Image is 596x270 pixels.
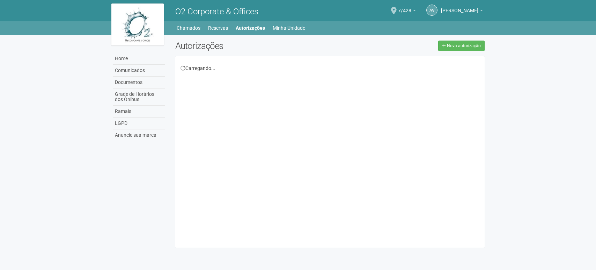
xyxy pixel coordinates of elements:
[175,7,258,16] span: O2 Corporate & Offices
[208,23,228,33] a: Reservas
[113,77,165,88] a: Documentos
[113,106,165,118] a: Ramais
[175,41,325,51] h2: Autorizações
[111,3,164,45] img: logo.jpg
[113,53,165,65] a: Home
[398,9,416,14] a: 7/428
[113,118,165,129] a: LGPD
[273,23,305,33] a: Minha Unidade
[177,23,200,33] a: Chamados
[181,65,480,71] div: Carregando...
[113,129,165,141] a: Anuncie sua marca
[236,23,265,33] a: Autorizações
[441,1,478,13] span: Alexandre Victoriano Gomes
[438,41,485,51] a: Nova autorização
[441,9,483,14] a: [PERSON_NAME]
[113,65,165,77] a: Comunicados
[447,43,481,48] span: Nova autorização
[113,88,165,106] a: Grade de Horários dos Ônibus
[426,5,437,16] a: AV
[398,1,411,13] span: 7/428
